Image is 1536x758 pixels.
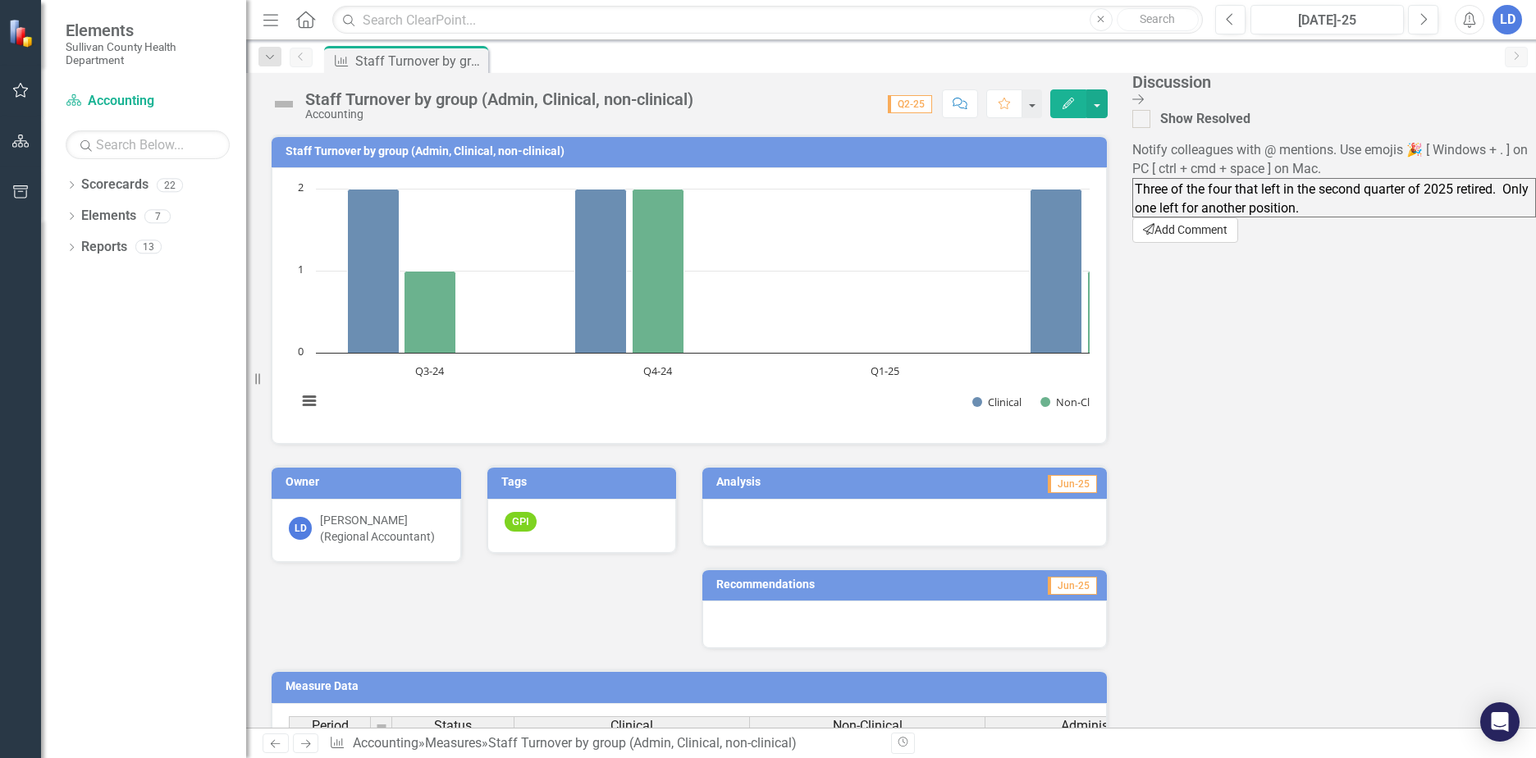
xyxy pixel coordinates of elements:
[833,719,903,733] span: Non-Clinical
[286,680,1099,692] h3: Measure Data
[320,512,444,545] div: [PERSON_NAME] (Regional Accountant)
[716,578,968,591] h3: Recommendations
[135,240,162,254] div: 13
[972,395,1022,409] button: Show Clinical
[1031,189,1082,354] path: Q2-25, 2. Clinical.
[66,130,230,159] input: Search Below...
[415,363,445,378] text: Q3-24
[1117,8,1199,31] button: Search
[633,189,684,354] path: Q4-24, 2. Non-Clinical.
[81,207,136,226] a: Elements
[348,189,1082,354] g: Clinical, bar series 1 of 3 with 4 bars.
[1040,395,1114,409] button: Show Non-Clinical
[1140,12,1175,25] span: Search
[81,238,127,257] a: Reports
[144,209,171,223] div: 7
[575,189,627,354] path: Q4-24, 2. Clinical.
[1088,272,1140,354] path: Q2-25, 1. Non-Clinical.
[610,719,653,733] span: Clinical
[1256,11,1398,30] div: [DATE]-25
[298,180,304,194] text: 2
[1048,475,1097,493] span: Jun-25
[355,51,484,71] div: Staff Turnover by group (Admin, Clinical, non-clinical)
[353,735,418,751] a: Accounting
[1132,178,1536,217] textarea: Three of the four that left in the second quarter of 2025 retired. Only one left for another posi...
[312,719,349,733] span: Period
[298,262,304,276] text: 1
[66,92,230,111] a: Accounting
[298,344,304,358] text: 0
[1132,142,1528,176] span: Notify colleagues with @ mentions. Use emojis 🎉 [ Windows + . ] on PC [ ctrl + cmd + space ] on Mac.
[81,176,149,194] a: Scorecards
[289,180,1235,427] svg: Interactive chart
[505,512,537,532] span: GPI
[1048,577,1097,595] span: Jun-25
[329,734,879,753] div: » »
[271,91,297,117] img: Not Defined
[289,517,312,540] div: LD
[871,363,899,378] text: Q1-25
[434,719,472,733] span: Status
[1160,110,1250,129] div: Show Resolved
[643,363,673,378] text: Q4-24
[888,95,932,113] span: Q2-25
[7,17,38,48] img: ClearPoint Strategy
[1250,5,1404,34] button: [DATE]-25
[298,390,321,413] button: View chart menu, Chart
[305,108,693,121] div: Accounting
[289,180,1090,427] div: Chart. Highcharts interactive chart.
[286,476,453,488] h3: Owner
[1480,702,1520,742] div: Open Intercom Messenger
[716,476,894,488] h3: Analysis
[157,178,183,192] div: 22
[1061,719,1145,733] span: Administrative
[501,476,669,488] h3: Tags
[488,735,797,751] div: Staff Turnover by group (Admin, Clinical, non-clinical)
[66,21,230,40] span: Elements
[286,145,1099,158] h3: Staff Turnover by group (Admin, Clinical, non-clinical)
[405,272,456,354] path: Q3-24, 1. Non-Clinical.
[375,719,388,733] img: 8DAGhfEEPCf229AAAAAElFTkSuQmCC
[66,40,230,67] small: Sullivan County Health Department
[1132,73,1528,91] div: Discussion
[1132,217,1238,243] button: Add Comment
[348,189,400,354] path: Q3-24, 2. Clinical.
[305,90,693,108] div: Staff Turnover by group (Admin, Clinical, non-clinical)
[332,6,1203,34] input: Search ClearPoint...
[1493,5,1522,34] button: LD
[425,735,482,751] a: Measures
